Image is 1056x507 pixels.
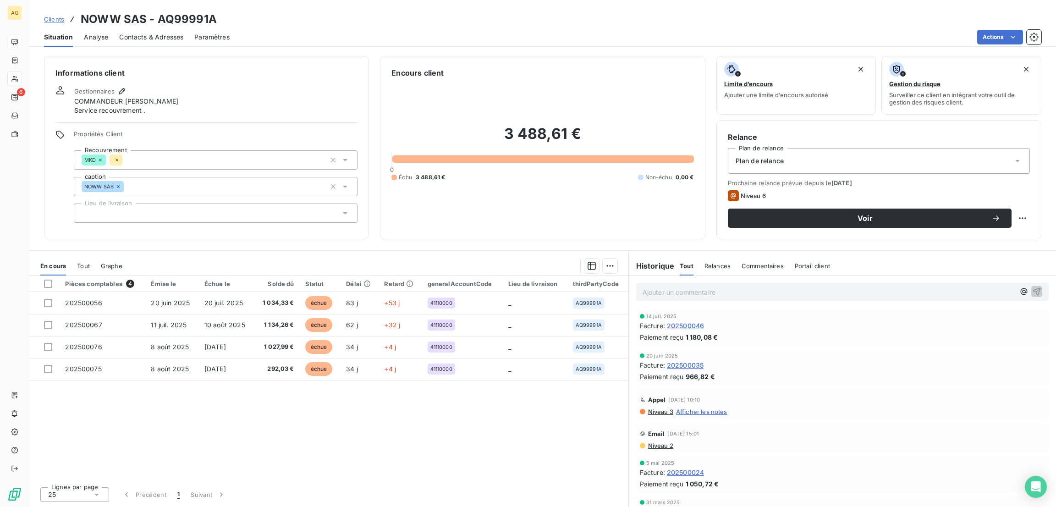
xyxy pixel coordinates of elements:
[728,209,1012,228] button: Voir
[430,322,452,328] span: 41110000
[667,360,704,370] span: 202500035
[728,179,1030,187] span: Prochaine relance prévue depuis le
[647,408,673,415] span: Niveau 3
[7,6,22,20] div: AQ
[44,15,64,24] a: Clients
[204,299,243,307] span: 20 juil. 2025
[646,353,678,358] span: 20 juin 2025
[648,396,666,403] span: Appel
[428,280,497,287] div: generalAccountCode
[576,366,602,372] span: AQ99991A
[399,173,412,182] span: Échu
[185,485,231,504] button: Suivant
[346,299,358,307] span: 83 j
[55,67,357,78] h6: Informations client
[724,91,828,99] span: Ajouter une limite d’encours autorisé
[676,173,694,182] span: 0,00 €
[260,298,294,308] span: 1 034,33 €
[390,166,394,173] span: 0
[576,300,602,306] span: AQ99991A
[728,132,1030,143] h6: Relance
[648,430,665,437] span: Email
[508,365,511,373] span: _
[305,340,333,354] span: échue
[384,321,400,329] span: +32 j
[172,485,185,504] button: 1
[204,321,245,329] span: 10 août 2025
[716,56,876,115] button: Limite d’encoursAjouter une limite d’encours autorisé
[346,280,373,287] div: Délai
[640,321,665,331] span: Facture :
[640,372,684,381] span: Paiement reçu
[640,468,665,477] span: Facture :
[736,156,784,165] span: Plan de relance
[65,321,102,329] span: 202500067
[1025,476,1047,498] div: Open Intercom Messenger
[65,365,101,373] span: 202500075
[739,215,991,222] span: Voir
[416,173,445,182] span: 3 488,61 €
[667,468,704,477] span: 202500024
[430,344,452,350] span: 41110000
[430,366,452,372] span: 41110000
[795,262,830,270] span: Portail client
[391,125,693,152] h2: 3 488,61 €
[74,88,115,95] span: Gestionnaires
[508,321,511,329] span: _
[82,209,89,217] input: Ajouter une valeur
[430,300,452,306] span: 41110000
[84,157,96,163] span: MKD
[48,490,56,499] span: 25
[881,56,1041,115] button: Gestion du risqueSurveiller ce client en intégrant votre outil de gestion des risques client.
[646,500,680,505] span: 31 mars 2025
[77,262,90,270] span: Tout
[831,179,852,187] span: [DATE]
[305,296,333,310] span: échue
[151,343,189,351] span: 8 août 2025
[667,321,704,331] span: 202500046
[119,33,183,42] span: Contacts & Adresses
[84,33,108,42] span: Analyse
[384,280,416,287] div: Retard
[508,343,511,351] span: _
[391,67,444,78] h6: Encours client
[889,91,1034,106] span: Surveiller ce client en intégrant votre outil de gestion des risques client.
[346,343,358,351] span: 34 j
[17,88,25,96] span: 6
[40,262,66,270] span: En cours
[260,364,294,374] span: 292,03 €
[65,299,102,307] span: 202500056
[74,106,145,115] span: Service recouvrement .
[640,332,684,342] span: Paiement reçu
[647,442,673,449] span: Niveau 2
[724,80,773,88] span: Limite d’encours
[742,262,784,270] span: Commentaires
[260,280,294,287] div: Solde dû
[260,342,294,352] span: 1 027,99 €
[74,97,179,106] span: COMMANDEUR [PERSON_NAME]
[384,299,400,307] span: +53 j
[177,490,180,499] span: 1
[151,365,189,373] span: 8 août 2025
[65,280,140,288] div: Pièces comptables
[346,365,358,373] span: 34 j
[346,321,358,329] span: 62 j
[889,80,940,88] span: Gestion du risque
[676,408,727,415] span: Afficher les notes
[508,280,562,287] div: Lieu de livraison
[686,332,718,342] span: 1 180,08 €
[668,397,700,402] span: [DATE] 10:10
[84,184,114,189] span: NOWW SAS
[667,431,699,436] span: [DATE] 15:01
[260,320,294,330] span: 1 134,26 €
[305,362,333,376] span: échue
[204,343,226,351] span: [DATE]
[124,182,131,191] input: Ajouter une valeur
[204,365,226,373] span: [DATE]
[116,485,172,504] button: Précédent
[204,280,249,287] div: Échue le
[74,130,357,143] span: Propriétés Client
[101,262,122,270] span: Graphe
[704,262,731,270] span: Relances
[384,365,396,373] span: +4 j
